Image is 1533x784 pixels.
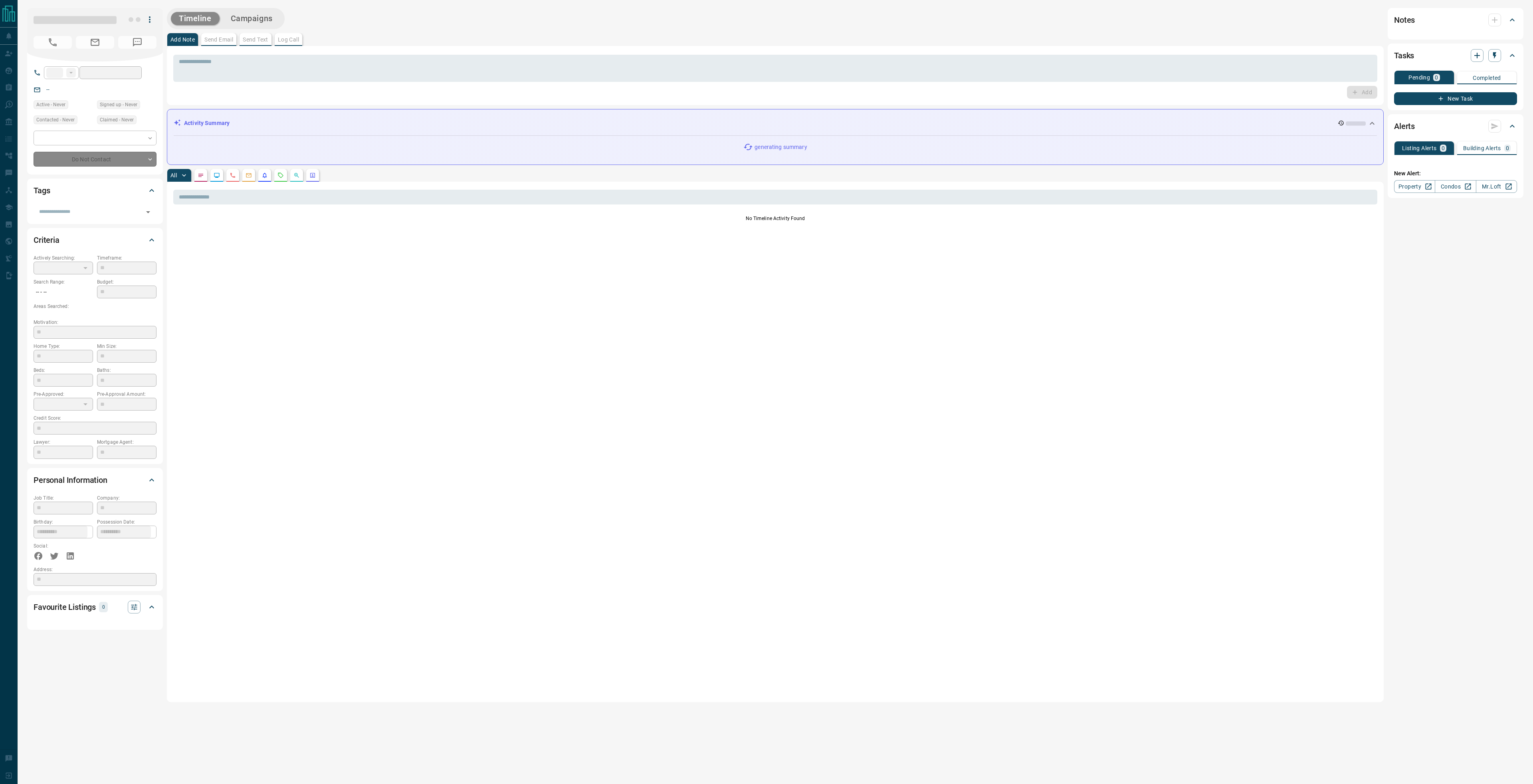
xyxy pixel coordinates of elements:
h2: Tasks [1394,49,1414,62]
span: No Number [34,36,72,49]
p: Address: [34,566,156,573]
p: No Timeline Activity Found [173,215,1377,222]
svg: Requests [277,172,284,179]
p: Search Range: [34,278,93,286]
p: Lawyer: [34,439,93,446]
span: No Number [118,36,156,49]
a: Property [1394,180,1435,193]
p: Pre-Approval Amount: [97,391,156,398]
p: Mortgage Agent: [97,439,156,446]
p: Credit Score: [34,415,156,422]
div: Tags [34,181,156,200]
a: Condos [1435,180,1476,193]
span: Claimed - Never [100,116,134,124]
p: Timeframe: [97,254,156,262]
div: Favourite Listings0 [34,597,156,617]
svg: Notes [198,172,204,179]
h2: Alerts [1394,120,1415,133]
p: Possession Date: [97,518,156,526]
p: 0 [1506,145,1509,151]
p: Home Type: [34,343,93,350]
p: generating summary [755,143,807,151]
p: Beds: [34,367,93,374]
button: Open [143,206,154,218]
h2: Favourite Listings [34,601,96,613]
p: Pending [1408,75,1430,80]
svg: Emails [246,172,252,179]
p: 0 [1435,75,1438,80]
div: Personal Information [34,470,156,490]
h2: Personal Information [34,474,107,486]
p: Add Note [170,37,195,42]
p: Birthday: [34,518,93,526]
p: Min Size: [97,343,156,350]
p: Activity Summary [184,119,230,127]
p: Pre-Approved: [34,391,93,398]
span: Active - Never [36,101,65,109]
button: Campaigns [223,12,281,25]
div: Tasks [1394,46,1517,65]
p: -- - -- [34,286,93,299]
span: No Email [76,36,114,49]
div: Criteria [34,230,156,250]
div: Notes [1394,10,1517,30]
p: Baths: [97,367,156,374]
p: Company: [97,494,156,502]
p: Completed [1473,75,1501,81]
p: Areas Searched: [34,303,156,310]
svg: Listing Alerts [261,172,268,179]
a: -- [46,86,50,93]
h2: Criteria [34,234,59,246]
span: Contacted - Never [36,116,75,124]
div: Do Not Contact [34,152,156,167]
svg: Opportunities [293,172,300,179]
span: Signed up - Never [100,101,137,109]
p: Job Title: [34,494,93,502]
svg: Calls [230,172,236,179]
p: New Alert: [1394,169,1517,178]
h2: Tags [34,184,50,197]
svg: Lead Browsing Activity [214,172,220,179]
a: Mr.Loft [1476,180,1517,193]
div: Activity Summary [174,116,1377,131]
p: Building Alerts [1463,145,1501,151]
p: All [170,173,177,178]
button: Timeline [171,12,220,25]
div: Alerts [1394,117,1517,136]
svg: Agent Actions [309,172,316,179]
p: 0 [101,603,105,611]
p: Social: [34,542,93,550]
p: Listing Alerts [1402,145,1437,151]
h2: Notes [1394,14,1415,26]
button: New Task [1394,92,1517,105]
p: Motivation: [34,319,156,326]
p: Actively Searching: [34,254,93,262]
p: 0 [1442,145,1445,151]
p: Budget: [97,278,156,286]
